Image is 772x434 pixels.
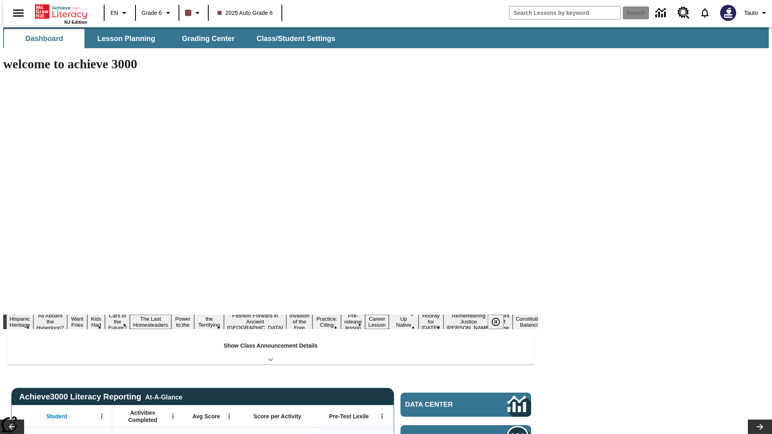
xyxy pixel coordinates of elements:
span: NJ Edition [64,20,87,25]
button: Grade: Grade 6, Select a grade [138,6,176,20]
button: Slide 1 ¡Viva Hispanic Heritage Month! [6,309,33,335]
span: Achieve3000 Literacy Reporting [19,392,183,401]
button: Slide 18 The Constitution's Balancing Act [513,309,551,335]
span: EN [111,9,118,17]
button: Dashboard [4,29,84,48]
span: Pre-Test Lexile [329,413,369,420]
span: 2025 Auto Grade 6 [218,9,273,17]
span: Score per Activity [254,413,302,420]
span: Avg Score [192,413,220,420]
span: Activities Completed [116,409,169,424]
button: Slide 5 Cars of the Future? [105,311,130,332]
a: Notifications [694,2,715,23]
button: Open Menu [376,410,388,422]
button: Slide 6 The Last Homesteaders [130,315,171,329]
a: Home [35,4,87,20]
input: search field [509,6,620,19]
button: Slide 9 Fashion Forward in Ancient Rome [224,311,286,332]
span: Student [46,413,67,420]
button: Class/Student Settings [250,29,342,48]
button: Lesson Planning [86,29,166,48]
button: Open Menu [167,410,179,422]
button: Open Menu [223,410,235,422]
button: Language: EN, Select a language [107,6,133,20]
button: Slide 2 All Aboard the Hyperloop? [33,311,67,332]
a: Data Center [651,2,673,24]
button: Slide 14 Cooking Up Native Traditions [389,309,419,335]
p: Show Class Announcement Details [224,342,318,350]
button: Class color is dark brown. Change class color [182,6,205,20]
button: Pause [488,315,504,329]
div: Home [35,3,87,25]
button: Profile/Settings [741,6,772,20]
button: Open side menu [6,1,30,25]
h1: welcome to achieve 3000 [3,57,538,72]
button: Open Menu [96,410,108,422]
button: Slide 11 Mixed Practice: Citing Evidence [312,309,341,335]
span: Grade 6 [142,9,162,17]
button: Select a new avatar [715,2,741,23]
span: Tauto [744,9,758,17]
button: Slide 13 Career Lesson [365,315,389,329]
button: Slide 8 Attack of the Terrifying Tomatoes [194,309,224,335]
div: SubNavbar [3,27,769,48]
button: Slide 3 Do You Want Fries With That? [67,303,87,341]
button: Slide 7 Solar Power to the People [171,309,195,335]
a: Data Center [400,393,531,417]
button: Slide 4 Dirty Jobs Kids Had To Do [87,303,105,341]
a: Resource Center, Will open in new tab [673,2,694,24]
div: SubNavbar [3,29,343,48]
button: Slide 15 Hooray for Constitution Day! [419,311,443,332]
button: Slide 10 The Invasion of the Free CD [286,305,313,338]
button: Slide 12 Pre-release lesson [341,311,365,332]
span: Data Center [405,401,480,409]
button: Lesson carousel, Next [748,420,772,434]
div: At-A-Glance [145,392,182,401]
div: Pause [488,315,512,329]
button: Grading Center [168,29,248,48]
button: Slide 16 Remembering Justice O'Connor [443,311,494,332]
img: Avatar [720,5,736,21]
div: Show Class Announcement Details [7,337,534,364]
